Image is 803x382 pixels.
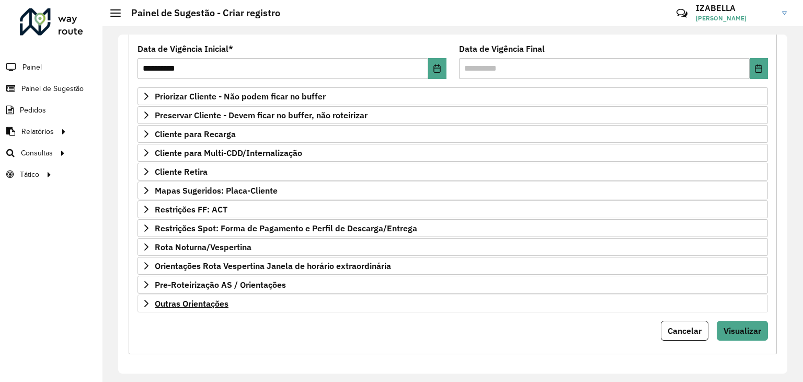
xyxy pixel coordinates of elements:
button: Choose Date [750,58,768,79]
h3: IZABELLA [696,3,774,13]
a: Pre-Roteirização AS / Orientações [137,276,768,294]
span: Consultas [21,148,53,159]
span: [PERSON_NAME] [696,14,774,23]
span: Painel de Sugestão [21,83,84,94]
span: Rota Noturna/Vespertina [155,243,251,251]
a: Contato Rápido [671,2,693,25]
span: Mapas Sugeridos: Placa-Cliente [155,186,278,195]
span: Cliente para Recarga [155,130,236,138]
button: Visualizar [717,321,768,341]
span: Pre-Roteirização AS / Orientações [155,280,286,289]
a: Cliente Retira [137,163,768,181]
span: Pedidos [20,105,46,116]
label: Data de Vigência Final [459,42,545,55]
button: Cancelar [661,321,708,341]
a: Outras Orientações [137,295,768,312]
span: Preservar Cliente - Devem ficar no buffer, não roteirizar [155,111,368,119]
span: Cliente Retira [155,167,208,176]
span: Restrições FF: ACT [155,205,227,214]
a: Preservar Cliente - Devem ficar no buffer, não roteirizar [137,106,768,124]
span: Visualizar [724,325,761,336]
a: Restrições Spot: Forma de Pagamento e Perfil de Descarga/Entrega [137,219,768,237]
label: Data de Vigência Inicial [137,42,233,55]
a: Restrições FF: ACT [137,200,768,218]
a: Cliente para Recarga [137,125,768,143]
span: Cancelar [668,325,702,336]
h2: Painel de Sugestão - Criar registro [121,7,280,19]
button: Choose Date [428,58,446,79]
span: Painel [22,62,42,73]
a: Rota Noturna/Vespertina [137,238,768,256]
span: Cliente para Multi-CDD/Internalização [155,149,302,157]
a: Priorizar Cliente - Não podem ficar no buffer [137,87,768,105]
span: Tático [20,169,39,180]
a: Cliente para Multi-CDD/Internalização [137,144,768,162]
a: Orientações Rota Vespertina Janela de horário extraordinária [137,257,768,275]
a: Mapas Sugeridos: Placa-Cliente [137,182,768,199]
span: Relatórios [21,126,54,137]
span: Restrições Spot: Forma de Pagamento e Perfil de Descarga/Entrega [155,224,417,232]
span: Orientações Rota Vespertina Janela de horário extraordinária [155,262,391,270]
span: Priorizar Cliente - Não podem ficar no buffer [155,92,326,100]
span: Outras Orientações [155,299,228,308]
